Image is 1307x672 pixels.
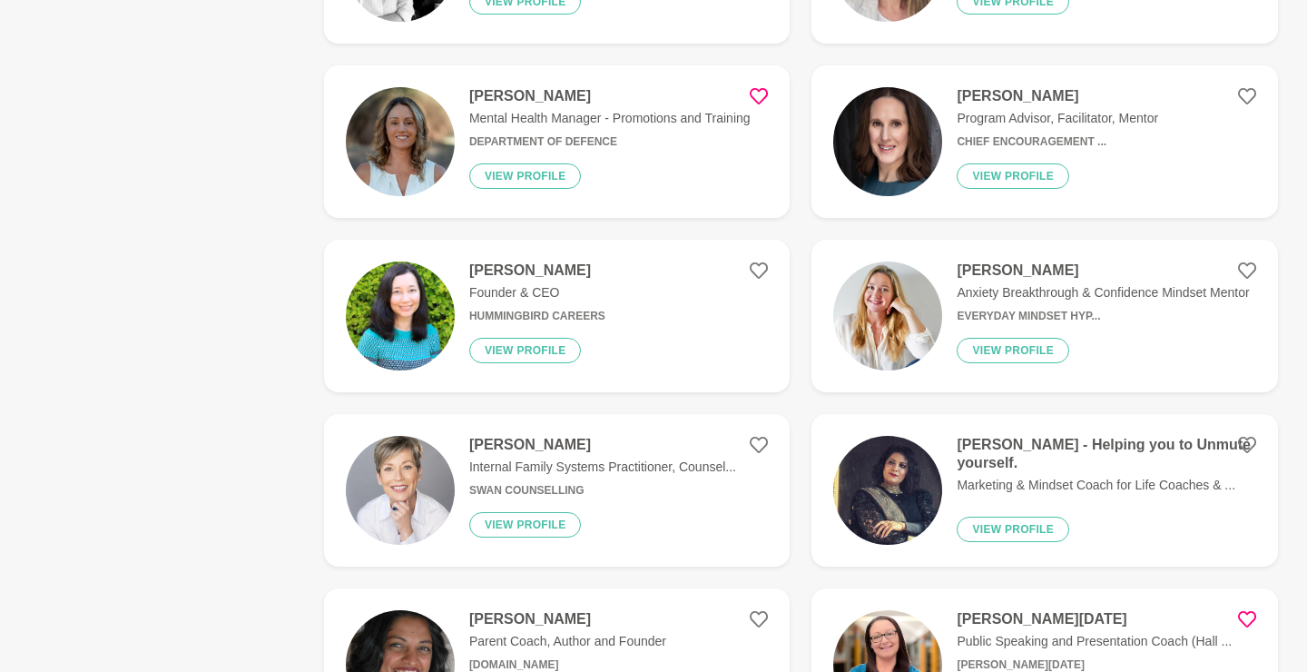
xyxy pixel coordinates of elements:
h4: [PERSON_NAME] [957,87,1158,105]
h4: [PERSON_NAME] [469,436,736,454]
a: [PERSON_NAME]Founder & CEOHummingbird CareersView profile [324,240,791,392]
img: 85d83f95863834567841586b86d851c0fb7389fa-1735x1811.jpg [833,436,942,545]
h6: Everyday Mindset Hyp... [957,310,1249,323]
img: eff773c0afb13897795bb265d5847ff58732333d-714x790.png [346,436,455,545]
h4: [PERSON_NAME] [469,87,751,105]
img: dcbb162d959e789fdba3b97c7b5cf4f12c69ede9-4002x3449.jpg [833,262,942,371]
img: 7101958983b318f7cf5c80865373780b656322cd-1327x1434.jpg [833,87,942,196]
p: Program Advisor, Facilitator, Mentor [957,109,1158,128]
p: Internal Family Systems Practitioner, Counsel... [469,458,736,477]
a: [PERSON_NAME]Program Advisor, Facilitator, MentorChief Encouragement ...View profile [811,65,1278,218]
a: [PERSON_NAME]Mental Health Manager - Promotions and TrainingDepartment of DefenceView profile [324,65,791,218]
img: 6d40dff1d1311586289ad2bf614bfd0b0d42de01-2729x2729.jpg [346,87,455,196]
a: [PERSON_NAME]Anxiety Breakthrough & Confidence Mindset MentorEveryday Mindset Hyp...View profile [811,240,1278,392]
button: View profile [957,338,1069,363]
button: View profile [957,163,1069,189]
h6: [PERSON_NAME][DATE] [957,658,1232,672]
p: Parent Coach, Author and Founder [469,632,666,651]
h6: Department of Defence [469,135,751,149]
a: [PERSON_NAME] - Helping you to Unmute yourself.Marketing & Mindset Coach for Life Coaches & ...Vi... [811,414,1278,567]
h4: [PERSON_NAME] [957,262,1249,280]
p: Founder & CEO [469,283,605,302]
button: View profile [469,163,582,189]
p: Marketing & Mindset Coach for Life Coaches & ... [957,476,1256,495]
h6: Chief Encouragement ... [957,135,1158,149]
a: [PERSON_NAME]Internal Family Systems Practitioner, Counsel...Swan CounsellingView profile [324,414,791,567]
button: View profile [469,338,582,363]
h6: Hummingbird Careers [469,310,605,323]
h6: Swan Counselling [469,484,736,498]
img: 8f5c26fec7dcfa44aba3563c6790d8d7ebf4827b-570x778.png [346,262,455,371]
h4: [PERSON_NAME][DATE] [957,610,1232,628]
p: Anxiety Breakthrough & Confidence Mindset Mentor [957,283,1249,302]
h4: [PERSON_NAME] - Helping you to Unmute yourself. [957,436,1256,472]
h6: [DOMAIN_NAME] [469,658,666,672]
h4: [PERSON_NAME] [469,610,666,628]
button: View profile [469,512,582,538]
p: Mental Health Manager - Promotions and Training [469,109,751,128]
p: Public Speaking and Presentation Coach (Hall ... [957,632,1232,651]
button: View profile [957,517,1069,542]
h4: [PERSON_NAME] [469,262,605,280]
